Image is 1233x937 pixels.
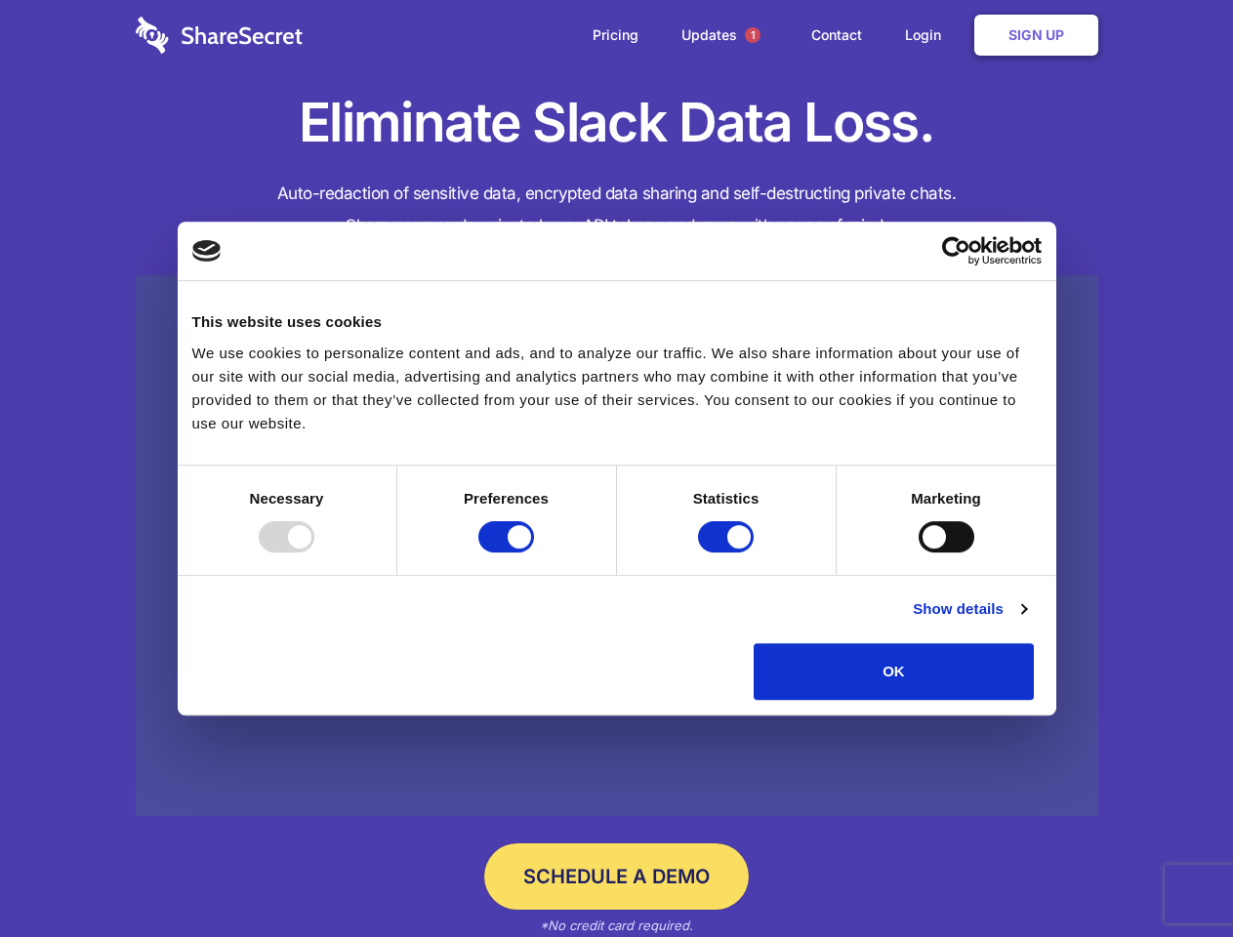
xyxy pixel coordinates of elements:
strong: Necessary [250,490,324,507]
em: *No credit card required. [540,917,693,933]
h1: Eliminate Slack Data Loss. [136,88,1098,158]
a: Contact [792,5,882,65]
div: We use cookies to personalize content and ads, and to analyze our traffic. We also share informat... [192,342,1042,435]
strong: Preferences [464,490,549,507]
a: Schedule a Demo [484,843,749,910]
a: Usercentrics Cookiebot - opens in a new window [871,236,1042,265]
img: logo [192,240,222,262]
div: This website uses cookies [192,310,1042,334]
img: logo-wordmark-white-trans-d4663122ce5f474addd5e946df7df03e33cb6a1c49d2221995e7729f52c070b2.svg [136,17,303,54]
a: Wistia video thumbnail [136,275,1098,817]
strong: Statistics [693,490,760,507]
h4: Auto-redaction of sensitive data, encrypted data sharing and self-destructing private chats. Shar... [136,178,1098,242]
a: Show details [913,597,1026,621]
a: Pricing [573,5,658,65]
a: Sign Up [974,15,1098,56]
strong: Marketing [911,490,981,507]
button: OK [754,643,1034,700]
span: 1 [745,27,760,43]
a: Login [885,5,970,65]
